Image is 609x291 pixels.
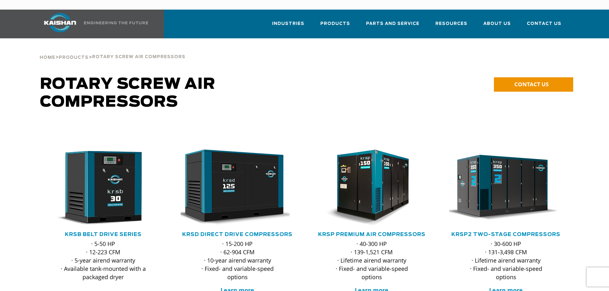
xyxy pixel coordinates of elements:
span: Products [320,20,350,27]
a: CONTACT US [494,77,573,92]
p: · 40-300 HP · 139-1,521 CFM · Lifetime airend warranty · Fixed- and variable-speed options [328,240,416,281]
p: · 30-600 HP · 131-3,498 CFM · Lifetime airend warranty · Fixed- and variable-speed options [462,240,550,281]
a: KRSP Premium Air Compressors [318,232,426,237]
div: krsd125 [181,149,294,226]
div: krsp150 [315,149,429,226]
div: > > [40,38,185,63]
span: Rotary Screw Air Compressors [40,77,215,110]
div: krsp350 [449,149,563,226]
a: Contact Us [527,15,561,37]
span: Parts and Service [366,20,419,27]
a: Products [59,54,89,60]
img: kaishan logo [36,13,84,32]
span: Industries [272,20,304,27]
img: krsp350 [444,149,558,226]
img: krsd125 [176,149,290,226]
a: Resources [435,15,467,37]
a: KRSP2 Two-Stage Compressors [451,232,560,237]
span: Resources [435,20,467,27]
img: krsb30 [42,149,155,226]
a: About Us [483,15,511,37]
span: About Us [483,20,511,27]
img: krsp150 [310,149,424,226]
p: · 15-200 HP · 62-904 CFM · 10-year airend warranty · Fixed- and variable-speed options [193,240,282,281]
a: Kaishan USA [36,10,149,38]
span: Rotary Screw Air Compressors [92,55,185,59]
a: Products [320,15,350,37]
img: Engineering the future [84,21,148,24]
div: krsb30 [46,149,160,226]
a: KRSB Belt Drive Series [65,232,142,237]
span: CONTACT US [514,80,549,88]
span: Home [40,56,55,60]
span: Products [59,56,89,60]
a: Industries [272,15,304,37]
a: Parts and Service [366,15,419,37]
a: KRSD Direct Drive Compressors [182,232,293,237]
span: Contact Us [527,20,561,27]
a: Home [40,54,55,60]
